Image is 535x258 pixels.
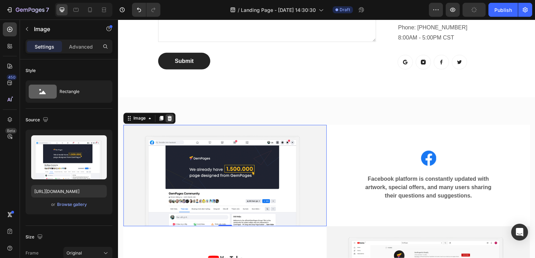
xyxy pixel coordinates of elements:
p: Image [34,25,93,33]
div: Style [26,67,36,74]
p: Settings [35,43,54,50]
div: Open Intercom Messenger [511,224,528,241]
div: Undo/Redo [132,3,160,17]
div: 450 [7,74,17,80]
span: Landing Page - [DATE] 14:30:30 [241,6,316,14]
input: https://example.com/image.jpg [31,185,107,198]
button: Publish [488,3,518,17]
img: preview-image [31,135,107,179]
p: Facebook platform is constantly updated with artwork, special offers, and many users sharing thei... [244,157,381,182]
img: Alt Image [305,132,320,148]
div: Source [26,115,50,125]
img: Alt Image [90,238,125,246]
div: Publish [494,6,512,14]
label: Frame [26,250,39,256]
button: Browse gallery [57,201,87,208]
div: Size [26,232,44,242]
iframe: Design area [118,20,535,258]
span: Draft [340,7,350,13]
div: Rectangle [60,84,102,100]
div: Beta [5,128,17,134]
p: 7 [46,6,49,14]
button: 7 [3,3,52,17]
p: Advanced [69,43,93,50]
span: or [51,200,55,209]
span: Original [67,250,82,256]
span: / [238,6,239,14]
